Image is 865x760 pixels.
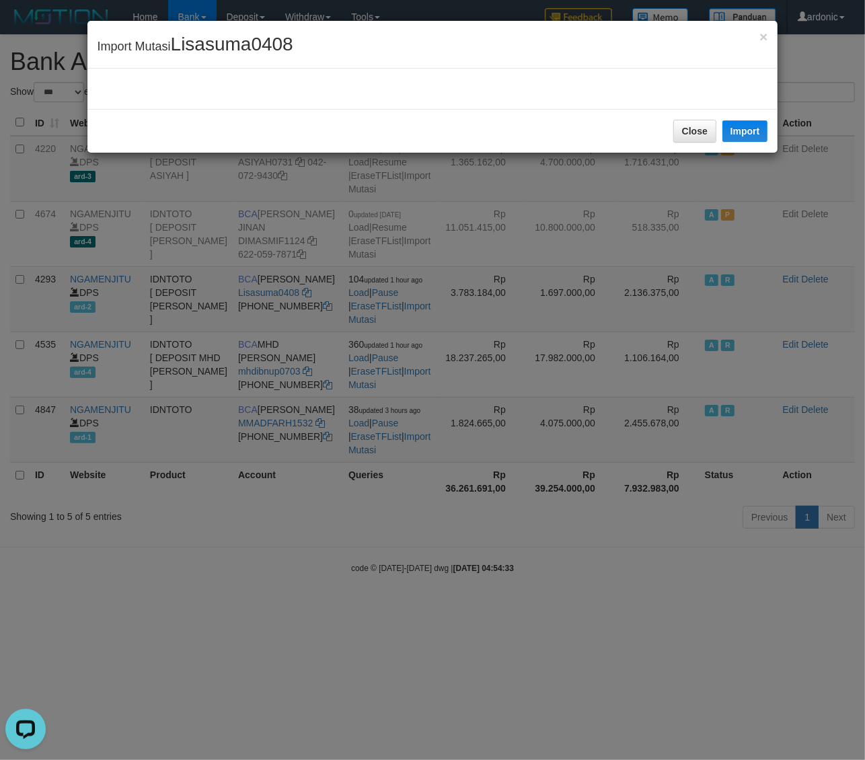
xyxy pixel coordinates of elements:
[171,34,293,54] span: Lisasuma0408
[5,5,46,46] button: Open LiveChat chat widget
[722,120,768,142] button: Import
[759,29,767,44] span: ×
[673,120,716,143] button: Close
[98,40,293,53] span: Import Mutasi
[759,30,767,44] button: Close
